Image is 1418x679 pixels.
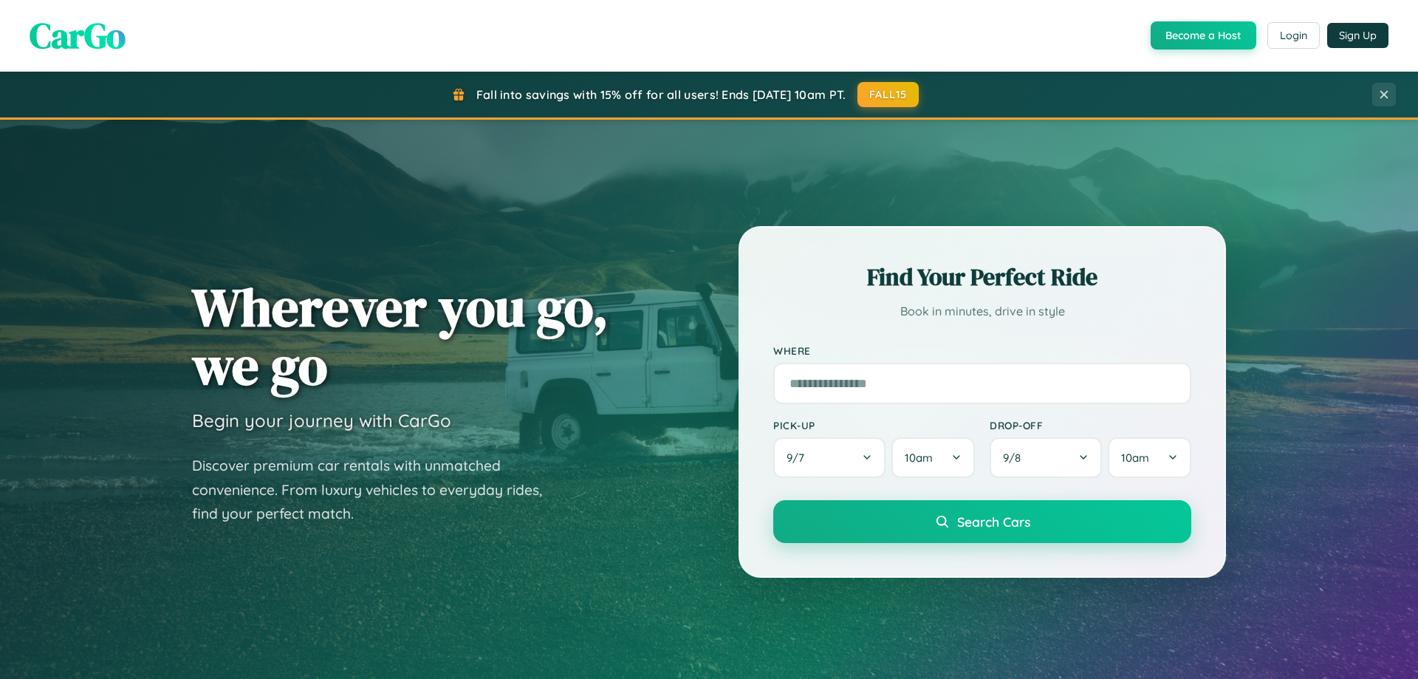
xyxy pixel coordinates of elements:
[30,11,126,60] span: CarGo
[1108,437,1191,478] button: 10am
[773,344,1191,357] label: Where
[192,454,561,526] p: Discover premium car rentals with unmatched convenience. From luxury vehicles to everyday rides, ...
[1267,22,1320,49] button: Login
[773,500,1191,543] button: Search Cars
[1003,451,1028,465] span: 9 / 8
[773,261,1191,293] h2: Find Your Perfect Ride
[857,82,919,107] button: FALL15
[1121,451,1149,465] span: 10am
[773,419,975,431] label: Pick-up
[990,419,1191,431] label: Drop-off
[1151,21,1256,50] button: Become a Host
[957,513,1030,530] span: Search Cars
[773,437,886,478] button: 9/7
[192,278,609,395] h1: Wherever you go, we go
[1327,23,1388,48] button: Sign Up
[476,87,846,102] span: Fall into savings with 15% off for all users! Ends [DATE] 10am PT.
[787,451,812,465] span: 9 / 7
[192,409,451,431] h3: Begin your journey with CarGo
[773,301,1191,322] p: Book in minutes, drive in style
[905,451,933,465] span: 10am
[891,437,975,478] button: 10am
[990,437,1102,478] button: 9/8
